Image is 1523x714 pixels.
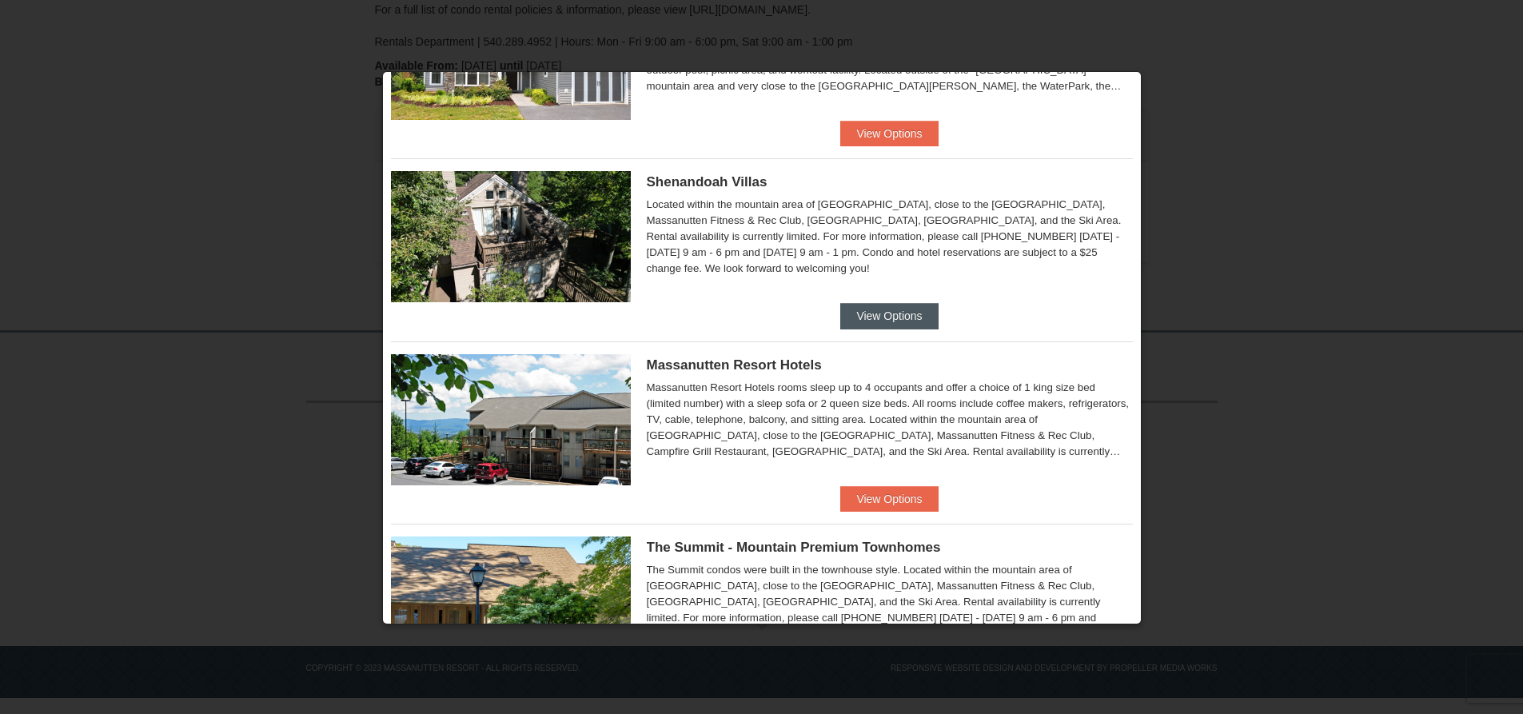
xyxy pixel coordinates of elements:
div: Massanutten Resort Hotels rooms sleep up to 4 occupants and offer a choice of 1 king size bed (li... [647,380,1133,460]
span: The Summit - Mountain Premium Townhomes [647,540,941,555]
img: 19219019-2-e70bf45f.jpg [391,171,631,302]
span: Shenandoah Villas [647,174,767,189]
button: View Options [840,486,938,512]
img: 19219026-1-e3b4ac8e.jpg [391,354,631,485]
button: View Options [840,303,938,329]
button: View Options [840,121,938,146]
img: 19219034-1-0eee7e00.jpg [391,536,631,668]
span: Massanutten Resort Hotels [647,357,822,373]
div: The Summit condos were built in the townhouse style. Located within the mountain area of [GEOGRAP... [647,562,1133,642]
div: Located within the mountain area of [GEOGRAPHIC_DATA], close to the [GEOGRAPHIC_DATA], Massanutte... [647,197,1133,277]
